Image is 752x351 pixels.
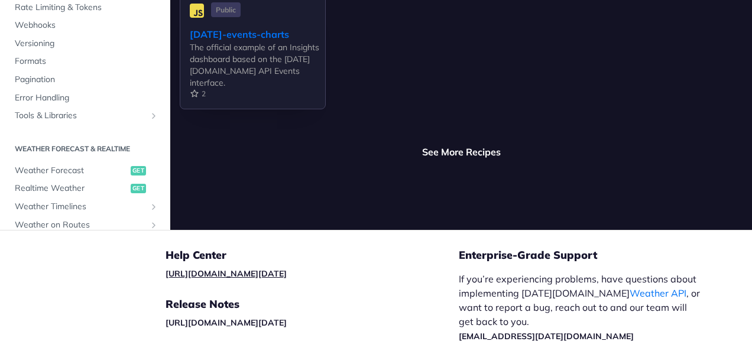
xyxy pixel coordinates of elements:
p: If you’re experiencing problems, have questions about implementing [DATE][DOMAIN_NAME] , or want ... [459,272,704,343]
span: Error Handling [15,92,158,104]
span: get [131,184,146,194]
a: Error Handling [9,89,161,107]
a: [URL][DOMAIN_NAME][DATE] [166,317,287,328]
span: Public [211,2,241,17]
span: Realtime Weather [15,183,128,195]
a: [URL][DOMAIN_NAME][DATE] [166,268,287,279]
a: Tools & LibrariesShow subpages for Tools & Libraries [9,108,161,125]
a: Weather TimelinesShow subpages for Weather Timelines [9,198,161,216]
button: Show subpages for Tools & Libraries [149,112,158,121]
a: Webhooks [9,17,161,35]
span: Weather Timelines [15,201,146,213]
span: Weather on Routes [15,219,146,231]
a: Realtime Weatherget [9,180,161,198]
a: Pagination [9,71,161,89]
div: [DATE]-events-charts [190,27,325,41]
span: Tools & Libraries [15,110,146,122]
h5: Release Notes [166,297,459,311]
span: get [131,166,146,175]
span: Pagination [15,74,158,86]
a: Weather API [630,287,686,299]
a: Versioning [9,35,161,53]
a: Weather Forecastget [9,162,161,180]
span: Rate Limiting & Tokens [15,2,158,14]
a: Weather on RoutesShow subpages for Weather on Routes [9,216,161,234]
a: [EMAIL_ADDRESS][DATE][DOMAIN_NAME] [459,331,634,342]
span: Formats [15,56,158,68]
button: Show subpages for Weather Timelines [149,202,158,212]
span: Weather Forecast [15,165,128,177]
span: Webhooks [15,20,158,32]
span: Versioning [15,38,158,50]
h5: Enterprise-Grade Support [459,248,722,262]
h2: Weather Forecast & realtime [9,144,161,154]
h5: Help Center [166,248,459,262]
a: Formats [9,53,161,71]
button: Show subpages for Weather on Routes [149,220,158,230]
a: See More Recipes [422,145,501,159]
div: The official example of an Insights dashboard based on the [DATE][DOMAIN_NAME] API Events interface. [190,41,325,89]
